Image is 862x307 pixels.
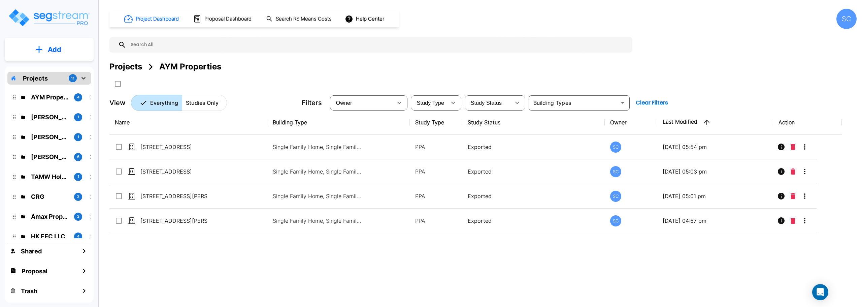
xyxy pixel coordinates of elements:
button: Delete [788,140,798,154]
input: Search All [126,37,629,53]
p: 1 [77,174,79,180]
h1: Shared [21,247,42,256]
p: TAMW Holdings LLC [31,172,69,181]
div: Select [466,93,510,112]
p: Exported [468,217,599,225]
img: Logo [8,8,90,27]
div: Select [331,93,393,112]
th: Name [109,110,267,135]
p: [DATE] 05:01 pm [663,192,768,200]
p: Exported [468,192,599,200]
p: PPA [415,192,457,200]
p: [STREET_ADDRESS] [140,143,208,151]
button: Proposal Dashboard [191,12,255,26]
p: 2 [77,194,79,199]
button: SelectAll [111,77,125,91]
p: 4 [77,94,79,100]
div: AYM Properties [159,61,221,73]
button: More-Options [798,165,811,178]
th: Owner [605,110,657,135]
p: 1 [77,134,79,140]
button: Add [5,40,94,59]
p: CRG [31,192,69,201]
p: Everything [150,99,178,107]
h1: Proposal [22,267,47,276]
button: Delete [788,189,798,203]
p: Exported [468,167,599,176]
p: [STREET_ADDRESS][PERSON_NAME] [140,217,208,225]
th: Study Type [410,110,462,135]
h1: Proposal Dashboard [204,15,252,23]
p: 2 [77,214,79,219]
p: [STREET_ADDRESS] [140,167,208,176]
button: Clear Filters [633,96,671,110]
p: 6 [77,154,79,160]
p: Jordan Johnson [31,152,69,161]
p: Exported [468,143,599,151]
p: Filters [302,98,322,108]
p: Projects [23,74,48,83]
p: Brandon Monsanto [31,132,69,142]
span: Study Status [471,100,502,106]
div: SC [610,215,621,226]
button: Info [774,165,788,178]
button: Studies Only [182,95,227,111]
div: SC [610,166,621,177]
div: SC [610,142,621,153]
p: Single Family Home, Single Family Home Site [273,143,364,151]
p: PPA [415,143,457,151]
input: Building Types [531,98,617,108]
div: Platform [131,95,227,111]
th: Building Type [267,110,409,135]
button: Search RS Means Costs [263,12,335,26]
span: Owner [336,100,352,106]
p: PPA [415,167,457,176]
p: View [109,98,126,108]
button: Everything [131,95,182,111]
p: [DATE] 05:54 pm [663,143,768,151]
button: Open [618,98,627,108]
button: Project Dashboard [121,11,183,26]
p: HK FEC LLC [31,232,69,241]
p: AYM Properties [31,93,69,102]
p: Mike Powell [31,113,69,122]
th: Last Modified [657,110,773,135]
p: Single Family Home, Single Family Home Site [273,217,364,225]
h1: Project Dashboard [136,15,179,23]
span: Study Type [417,100,444,106]
button: Delete [788,165,798,178]
h1: Search RS Means Costs [276,15,332,23]
div: SC [610,191,621,202]
p: Add [48,44,61,55]
div: SC [836,9,857,29]
th: Action [773,110,841,135]
p: [DATE] 05:03 pm [663,167,768,176]
p: [DATE] 04:57 pm [663,217,768,225]
p: Amax Properties [31,212,69,221]
div: Open Intercom Messenger [812,284,828,300]
button: Info [774,140,788,154]
button: More-Options [798,189,811,203]
p: PPA [415,217,457,225]
p: 4 [77,234,79,239]
button: Delete [788,214,798,227]
p: 1 [77,114,79,120]
button: More-Options [798,140,811,154]
div: Select [412,93,446,112]
button: Info [774,214,788,227]
p: [STREET_ADDRESS][PERSON_NAME] [140,192,208,200]
p: Single Family Home, Single Family Home Site [273,192,364,200]
p: Single Family Home, Single Family Home Site [273,167,364,176]
button: More-Options [798,214,811,227]
p: Studies Only [186,99,219,107]
p: 11 [71,75,74,81]
button: Help Center [343,12,387,25]
h1: Trash [21,286,37,296]
th: Study Status [462,110,604,135]
button: Info [774,189,788,203]
div: Projects [109,61,142,73]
